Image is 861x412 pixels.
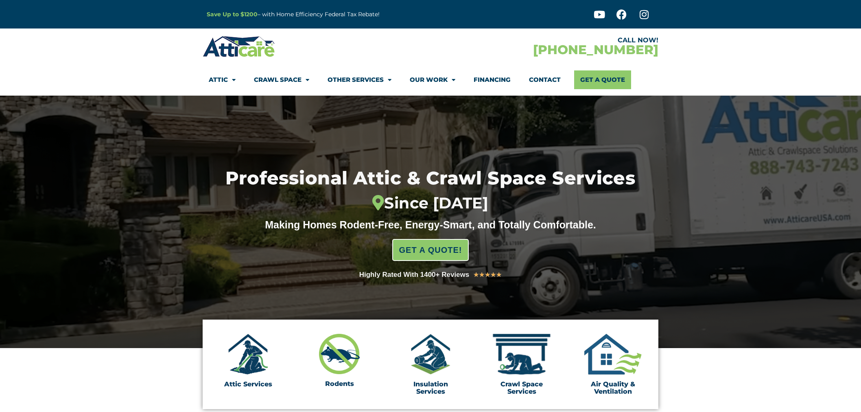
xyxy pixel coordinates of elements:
p: – with Home Efficiency Federal Tax Rebate! [207,10,470,19]
a: Get A Quote [574,70,631,89]
i: ★ [490,270,496,280]
div: Highly Rated With 1400+ Reviews [359,269,470,281]
i: ★ [496,270,502,280]
a: Our Work [410,70,455,89]
a: Crawl Space Services [500,380,543,395]
a: Other Services [328,70,391,89]
i: ★ [479,270,485,280]
a: Insulation Services [413,380,448,395]
nav: Menu [209,70,652,89]
a: Rodents [325,380,354,388]
a: Save Up to $1200 [207,11,258,18]
a: Air Quality & Ventilation [591,380,635,395]
div: CALL NOW! [430,37,658,44]
div: 5/5 [473,270,502,280]
i: ★ [473,270,479,280]
a: Financing [474,70,511,89]
div: Since [DATE] [184,194,677,213]
a: Contact [529,70,561,89]
a: Crawl Space [254,70,309,89]
i: ★ [485,270,490,280]
a: GET A QUOTE! [392,239,469,261]
h1: Professional Attic & Crawl Space Services [184,169,677,213]
span: GET A QUOTE! [399,242,462,258]
a: Attic Services [224,380,272,388]
div: Making Homes Rodent-Free, Energy-Smart, and Totally Comfortable. [249,219,612,231]
a: Attic [209,70,236,89]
